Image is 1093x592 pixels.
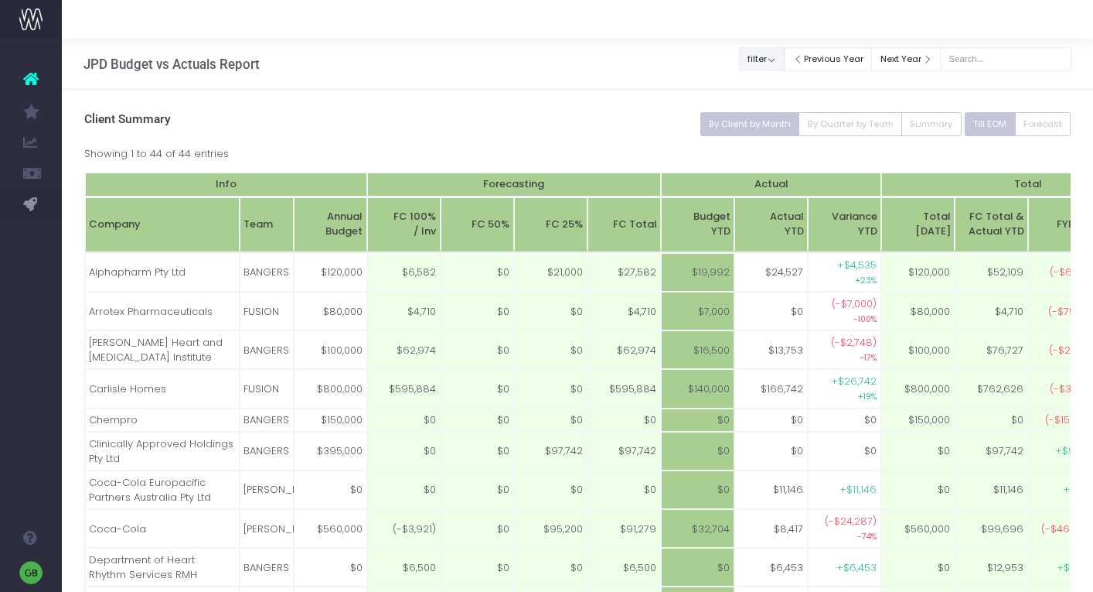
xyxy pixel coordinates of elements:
[955,197,1028,252] th: FC Total & Actual YTD: activate to sort column ascending
[514,292,587,330] td: $0
[514,471,587,509] td: $0
[955,432,1028,471] td: $97,742
[734,509,808,548] td: $8,417
[367,253,441,292] td: $6,582
[661,369,734,408] td: $140,000
[661,509,734,548] td: $32,704
[661,292,734,330] td: $7,000
[785,47,873,71] button: Previous Year
[955,330,1028,369] td: $76,727
[739,47,785,71] button: filter
[734,197,808,252] th: ActualYTD: activate to sort column ascending
[940,47,1071,71] input: Search...
[700,112,962,136] div: Small button group
[853,311,877,325] small: -100%
[955,253,1028,292] td: $52,109
[85,173,367,197] th: Info
[734,409,808,433] td: $0
[587,197,661,252] th: FC Total: activate to sort column ascending
[831,374,877,389] span: +$26,742
[955,292,1028,330] td: $4,710
[19,561,43,584] img: images/default_profile_image.png
[240,197,294,252] th: Team: activate to sort column ascending
[367,548,441,587] td: $6,500
[881,292,955,330] td: $80,000
[441,197,514,252] th: FC 50%: activate to sort column ascending
[514,369,587,408] td: $0
[85,197,240,252] th: Company: activate to sort column ascending
[831,335,877,351] span: (-$2,748)
[661,330,734,369] td: $16,500
[587,432,661,471] td: $97,742
[240,409,294,433] td: BANGERS
[881,432,955,471] td: $0
[367,369,441,408] td: $595,884
[587,471,661,509] td: $0
[85,548,240,587] td: Department of Heart Rhythm Services RMH
[85,292,240,330] td: Arrotex Pharmaceuticals
[734,292,808,330] td: $0
[84,112,171,127] span: Client Summary
[240,292,294,330] td: FUSION
[367,409,441,433] td: $0
[294,253,367,292] td: $120,000
[514,432,587,471] td: $97,742
[901,112,962,136] button: Summary
[441,471,514,509] td: $0
[808,197,881,252] th: VarianceYTD: activate to sort column ascending
[836,560,877,576] span: +$6,453
[441,369,514,408] td: $0
[661,471,734,509] td: $0
[85,432,240,471] td: Clinically Approved Holdings Pty Ltd
[294,330,367,369] td: $100,000
[881,471,955,509] td: $0
[294,509,367,548] td: $560,000
[839,482,877,498] span: +$11,146
[860,350,877,364] small: -17%
[85,330,240,369] td: [PERSON_NAME] Heart and [MEDICAL_DATA] Institute
[294,292,367,330] td: $80,000
[965,112,1071,136] div: Small button group
[661,253,734,292] td: $19,992
[734,330,808,369] td: $13,753
[587,330,661,369] td: $62,974
[240,471,294,509] td: [PERSON_NAME]
[85,369,240,408] td: Carlisle Homes
[832,296,877,312] span: (-$7,000)
[858,388,877,402] small: +19%
[881,409,955,433] td: $150,000
[441,509,514,548] td: $0
[955,369,1028,408] td: $762,626
[85,253,240,292] td: Alphapharm Pty Ltd
[441,330,514,369] td: $0
[661,173,881,197] th: Actual
[955,409,1028,433] td: $0
[798,112,902,136] button: By Quarter by Team
[734,548,808,587] td: $6,453
[294,409,367,433] td: $150,000
[240,548,294,587] td: BANGERS
[881,548,955,587] td: $0
[514,197,587,252] th: FC 25%: activate to sort column ascending
[661,548,734,587] td: $0
[734,471,808,509] td: $11,146
[700,112,800,136] button: By Client by Month
[514,409,587,433] td: $0
[441,253,514,292] td: $0
[83,56,260,72] h3: JPD Budget vs Actuals Report
[367,509,441,548] td: (-$3,921)
[661,197,734,252] th: BudgetYTD: activate to sort column ascending
[514,509,587,548] td: $95,200
[808,409,881,433] td: $0
[367,330,441,369] td: $62,974
[441,548,514,587] td: $0
[294,432,367,471] td: $395,000
[240,369,294,408] td: FUSION
[441,292,514,330] td: $0
[881,330,955,369] td: $100,000
[881,253,955,292] td: $120,000
[871,47,941,71] button: Next Year
[367,197,441,252] th: FC 100%/ Inv: activate to sort column ascending
[514,330,587,369] td: $0
[587,409,661,433] td: $0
